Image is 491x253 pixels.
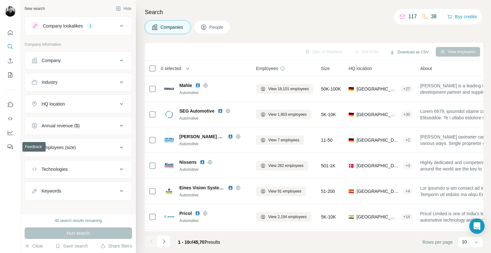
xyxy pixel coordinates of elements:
p: 10 [462,239,467,245]
span: 🇩🇪 [348,111,354,118]
span: Eines Vision Systems [179,185,225,191]
button: View 2,194 employees [256,212,311,222]
span: 0 selected [161,65,181,72]
span: results [178,240,220,245]
img: Logo of Eines Vision Systems [164,186,174,196]
button: Use Surfe on LinkedIn [5,99,15,110]
div: + 3 [403,163,413,169]
button: Company [25,53,132,68]
button: Buy credits [447,12,477,21]
div: Automotive [179,218,248,224]
div: + 4 [403,188,413,194]
span: Mahle [179,82,192,89]
img: LinkedIn logo [228,185,233,190]
img: LinkedIn logo [200,160,205,165]
span: 🇩🇪 [348,137,354,143]
span: [GEOGRAPHIC_DATA], [GEOGRAPHIC_DATA] [356,162,400,169]
button: Enrich CSV [5,55,15,67]
button: View 1,603 employees [256,110,311,119]
img: Logo of Hale Electronic [164,135,174,145]
span: 5K-10K [321,214,336,220]
span: of [190,240,193,245]
span: View 91 employees [268,188,301,194]
button: Clear [25,243,43,249]
button: Search [5,41,15,52]
p: 38 [431,13,437,20]
span: 50K-100K [321,86,341,92]
div: Keywords [42,188,61,194]
p: Company information [25,42,132,47]
button: View 91 employees [256,186,306,196]
span: View 2,194 employees [268,214,307,220]
button: My lists [5,69,15,81]
span: 🇩🇰 [348,162,354,169]
span: 51-200 [321,188,335,194]
span: 5K-10K [321,111,336,118]
div: New search [25,6,45,12]
button: Technologies [25,162,132,177]
button: View 18,101 employees [256,84,313,94]
button: Employees (size) [25,140,132,155]
button: Dashboard [5,127,15,138]
div: HQ location [42,101,65,107]
div: Industry [42,79,58,85]
span: [GEOGRAPHIC_DATA], [GEOGRAPHIC_DATA], Valencian Community [356,188,400,194]
img: Logo of Mahle [164,84,174,94]
span: View 7 employees [268,137,299,143]
button: Save search [55,243,88,249]
span: 11-50 [321,137,332,143]
p: 117 [408,13,417,20]
div: Automotive [179,141,248,147]
span: 🇮🇳 [348,214,354,220]
span: Companies [160,24,184,30]
button: Share filters [100,243,132,249]
button: Keywords [25,183,132,199]
span: Employees [256,65,278,72]
div: Automotive [179,115,248,121]
button: Quick start [5,27,15,38]
span: Size [321,65,330,72]
span: Rows per page [423,239,453,245]
div: 1 [87,23,94,29]
button: HQ location [25,96,132,112]
img: LinkedIn logo [195,211,200,216]
span: 🇩🇪 [348,86,354,92]
span: View 282 employees [268,163,304,169]
img: Logo of Pricol [164,212,174,222]
div: + 14 [401,214,412,220]
button: Company lookalikes1 [25,18,132,34]
img: LinkedIn logo [218,108,223,114]
h4: Search [145,8,483,17]
span: [GEOGRAPHIC_DATA], [GEOGRAPHIC_DATA]|[GEOGRAPHIC_DATA]|[GEOGRAPHIC_DATA] [356,111,398,118]
span: View 1,603 employees [268,112,307,117]
img: Logo of Nissens [164,161,174,171]
button: Hide [111,4,136,13]
button: View 7 employees [256,135,304,145]
img: Avatar [5,6,15,17]
span: [GEOGRAPHIC_DATA], [GEOGRAPHIC_DATA] [356,86,398,92]
button: Navigate to next page [158,235,170,248]
button: Download as CSV [385,47,433,57]
div: + 27 [401,86,412,92]
button: Feedback [5,141,15,153]
button: View 282 employees [256,161,308,170]
span: SEG Automotive [179,108,214,114]
img: Logo of SEG Automotive [164,109,174,120]
div: Automotive [179,192,248,198]
img: LinkedIn logo [195,83,200,88]
div: + 2 [403,137,413,143]
span: Pricol [179,210,192,217]
span: 🇪🇸 [348,188,354,194]
div: Annual revenue ($) [42,123,80,129]
div: Employees (size) [42,144,76,151]
button: Industry [25,75,132,90]
div: Automotive [179,167,248,172]
span: [PERSON_NAME] Electronic [179,133,225,140]
div: Technologies [42,166,68,172]
span: About [420,65,432,72]
span: Nissens [179,159,197,165]
div: Company lookalikes [43,23,83,29]
span: [GEOGRAPHIC_DATA], [GEOGRAPHIC_DATA] [356,214,398,220]
span: [GEOGRAPHIC_DATA], [GEOGRAPHIC_DATA] [356,137,400,143]
span: People [209,24,224,30]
